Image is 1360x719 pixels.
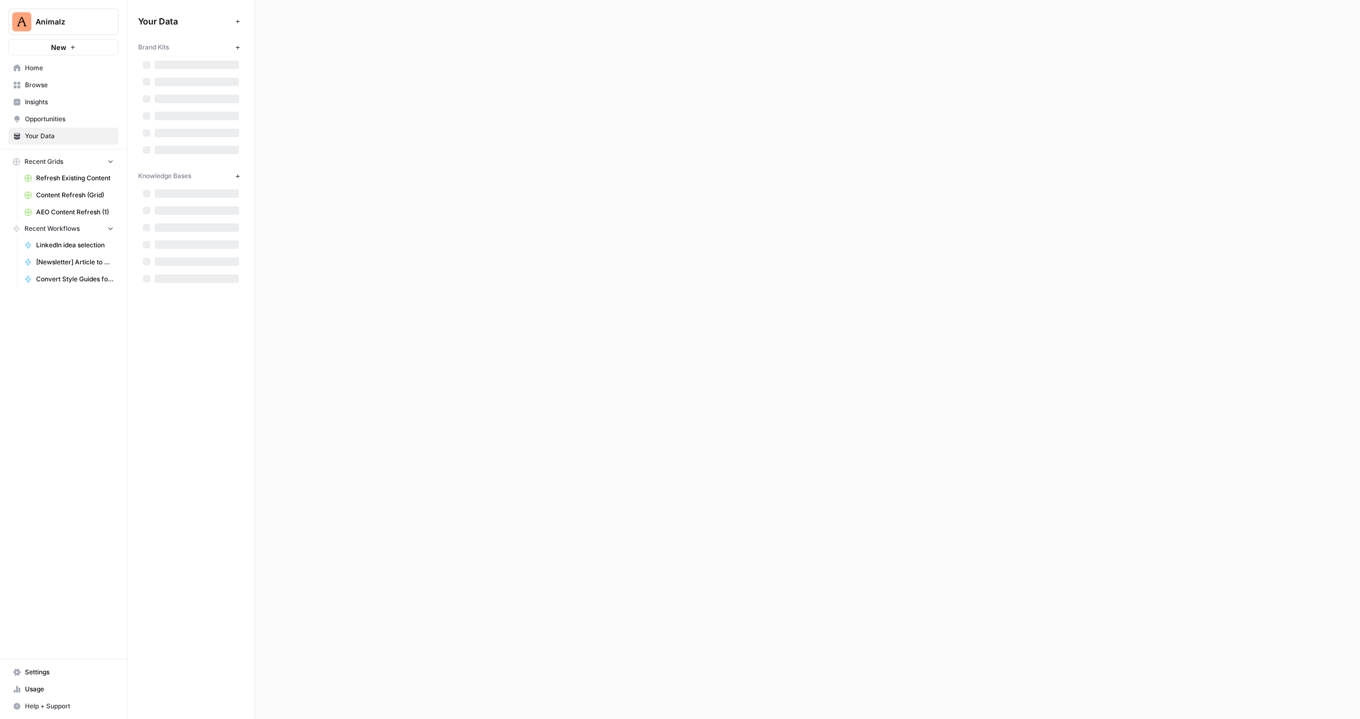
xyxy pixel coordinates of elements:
[51,42,66,53] span: New
[8,128,118,145] a: Your Data
[25,667,114,677] span: Settings
[138,15,231,28] span: Your Data
[20,254,118,271] a: [Newsletter] Article to Newsletter ([PERSON_NAME])
[25,131,114,141] span: Your Data
[138,43,169,52] span: Brand Kits
[8,9,118,35] button: Workspace: Animalz
[36,240,114,250] span: LinkedIn idea selection
[25,63,114,73] span: Home
[20,204,118,221] a: AEO Content Refresh (1)
[20,170,118,187] a: Refresh Existing Content
[36,207,114,217] span: AEO Content Refresh (1)
[24,224,80,233] span: Recent Workflows
[36,173,114,183] span: Refresh Existing Content
[20,271,118,288] a: Convert Style Guides for LLMs
[25,97,114,107] span: Insights
[25,701,114,711] span: Help + Support
[20,237,118,254] a: LinkedIn idea selection
[8,221,118,237] button: Recent Workflows
[24,157,63,166] span: Recent Grids
[8,39,118,55] button: New
[8,94,118,111] a: Insights
[8,664,118,681] a: Settings
[8,154,118,170] button: Recent Grids
[8,77,118,94] a: Browse
[25,80,114,90] span: Browse
[36,190,114,200] span: Content Refresh (Grid)
[12,12,31,31] img: Animalz Logo
[36,274,114,284] span: Convert Style Guides for LLMs
[25,684,114,694] span: Usage
[8,111,118,128] a: Opportunities
[36,16,100,27] span: Animalz
[8,698,118,715] button: Help + Support
[138,171,191,181] span: Knowledge Bases
[25,114,114,124] span: Opportunities
[8,60,118,77] a: Home
[8,681,118,698] a: Usage
[36,257,114,267] span: [Newsletter] Article to Newsletter ([PERSON_NAME])
[20,187,118,204] a: Content Refresh (Grid)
